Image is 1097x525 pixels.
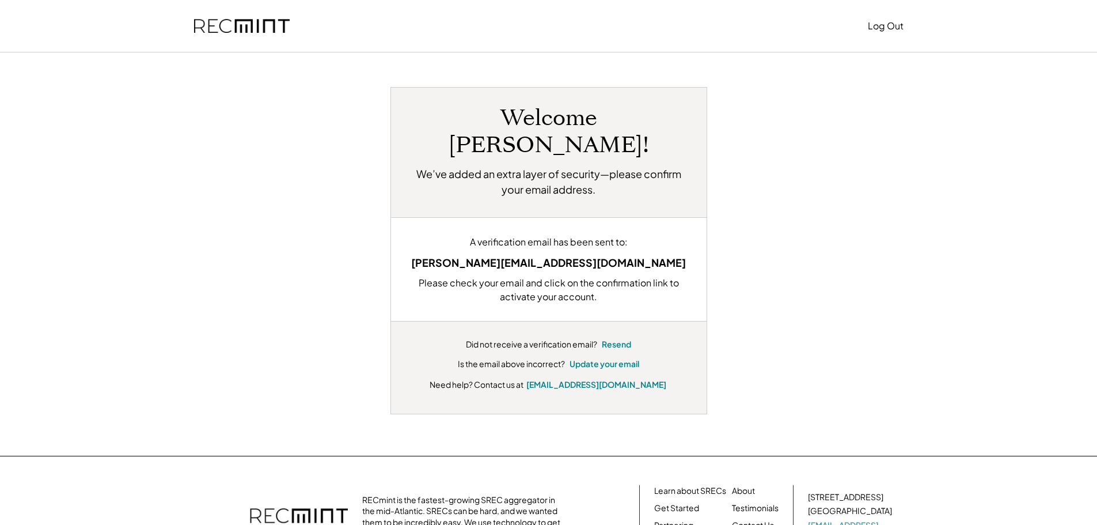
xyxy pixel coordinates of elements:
[732,485,755,497] a: About
[654,503,699,514] a: Get Started
[408,235,689,249] div: A verification email has been sent to:
[602,339,631,350] button: Resend
[732,503,779,514] a: Testimonials
[868,14,904,37] button: Log Out
[526,379,666,390] a: [EMAIL_ADDRESS][DOMAIN_NAME]
[408,166,689,197] h2: We’ve added an extra layer of security—please confirm your email address.
[654,485,726,497] a: Learn about SRECs
[430,379,523,391] div: Need help? Contact us at
[408,255,689,270] div: [PERSON_NAME][EMAIL_ADDRESS][DOMAIN_NAME]
[808,505,892,517] div: [GEOGRAPHIC_DATA]
[466,339,597,350] div: Did not receive a verification email?
[458,358,565,370] div: Is the email above incorrect?
[408,276,689,304] div: Please check your email and click on the confirmation link to activate your account.
[808,492,883,503] div: [STREET_ADDRESS]
[408,105,689,159] h1: Welcome [PERSON_NAME]!
[570,358,639,370] button: Update your email
[194,19,290,33] img: recmint-logotype%403x.png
